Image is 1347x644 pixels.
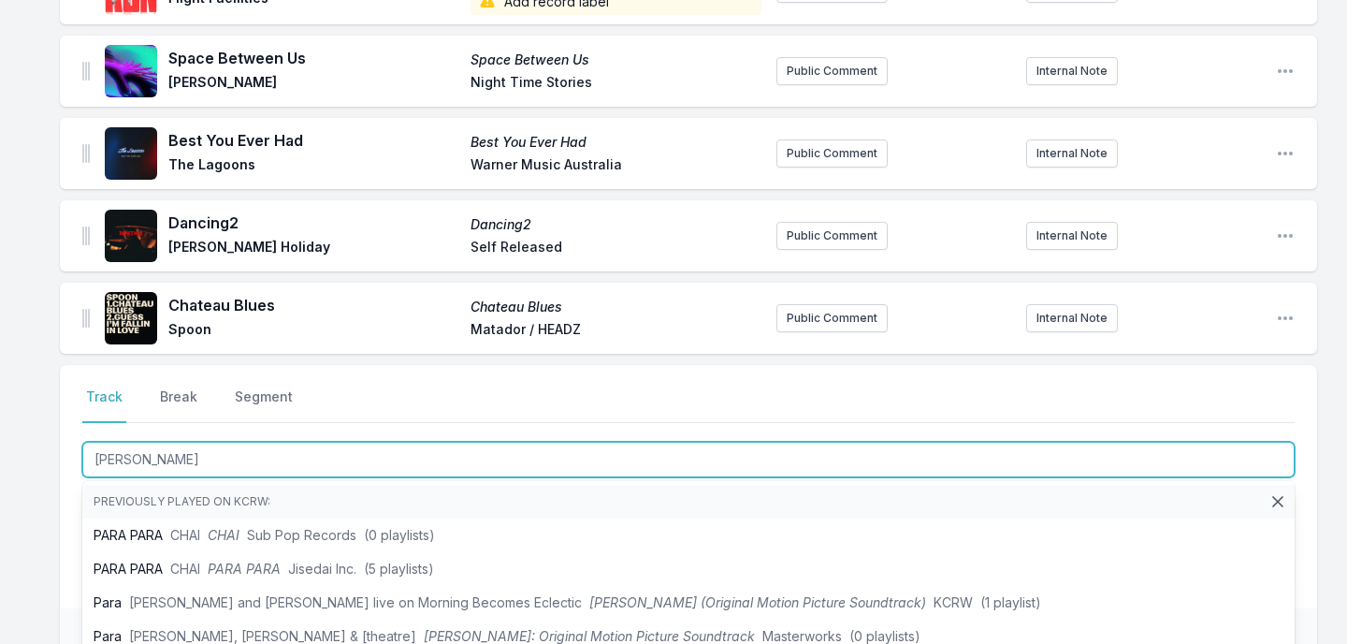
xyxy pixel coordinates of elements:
[1276,227,1295,245] button: Open playlist item options
[980,594,1041,610] span: (1 playlist)
[129,628,416,644] span: [PERSON_NAME], [PERSON_NAME] & [theatre]
[82,442,1295,477] input: Track Title
[168,155,459,178] span: The Lagoons
[82,144,90,163] img: Drag Handle
[168,129,459,152] span: Best You Ever Had
[364,527,435,543] span: (0 playlists)
[82,309,90,328] img: Drag Handle
[1026,222,1118,250] button: Internal Note
[1026,57,1118,85] button: Internal Note
[471,298,761,316] span: Chateau Blues
[168,212,459,234] span: Dancing2
[156,388,201,423] button: Break
[471,155,761,178] span: Warner Music Australia
[1026,139,1118,168] button: Internal Note
[208,527,239,543] span: CHAI
[471,51,761,69] span: Space Between Us
[105,292,157,344] img: Chateau Blues
[471,73,761,95] span: Night Time Stories
[170,527,200,543] span: CHAI
[776,304,888,332] button: Public Comment
[288,561,356,577] span: Jisedai Inc.
[82,62,90,80] img: Drag Handle
[471,215,761,234] span: Dancing2
[471,133,761,152] span: Best You Ever Had
[168,73,459,95] span: [PERSON_NAME]
[762,628,842,644] span: Masterworks
[170,561,200,577] span: CHAI
[776,57,888,85] button: Public Comment
[82,485,1295,519] li: Previously played on KCRW:
[934,594,973,610] span: KCRW
[849,628,920,644] span: (0 playlists)
[105,210,157,262] img: Dancing2
[168,47,459,69] span: Space Between Us
[1276,144,1295,163] button: Open playlist item options
[471,320,761,343] span: Matador / HEADZ
[589,594,926,610] span: [PERSON_NAME] (Original Motion Picture Soundtrack)
[82,552,1295,586] li: PARA PARA
[1026,304,1118,332] button: Internal Note
[247,527,356,543] span: Sub Pop Records
[82,519,1295,552] li: PARA PARA
[82,388,126,423] button: Track
[168,238,459,260] span: [PERSON_NAME] Holiday
[471,238,761,260] span: Self Released
[776,139,888,168] button: Public Comment
[168,294,459,316] span: Chateau Blues
[231,388,297,423] button: Segment
[129,594,582,610] span: [PERSON_NAME] and [PERSON_NAME] live on Morning Becomes Eclectic
[105,45,157,97] img: Space Between Us
[424,628,755,644] span: [PERSON_NAME]: Original Motion Picture Soundtrack
[208,561,281,577] span: PARA PARA
[364,561,434,577] span: (5 playlists)
[776,222,888,250] button: Public Comment
[168,320,459,343] span: Spoon
[82,227,90,245] img: Drag Handle
[82,586,1295,620] li: Para
[105,127,157,180] img: Best You Ever Had
[1276,309,1295,328] button: Open playlist item options
[1276,62,1295,80] button: Open playlist item options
